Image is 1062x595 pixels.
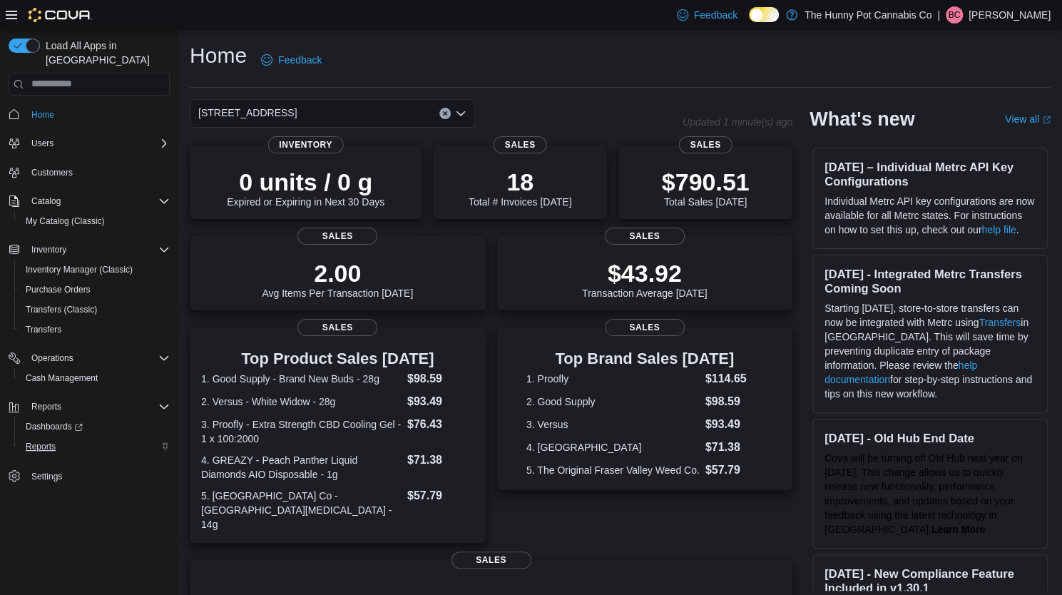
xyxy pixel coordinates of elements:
[407,487,474,504] dd: $57.79
[26,468,68,485] a: Settings
[31,138,53,149] span: Users
[26,467,170,484] span: Settings
[31,471,62,482] span: Settings
[26,193,66,210] button: Catalog
[810,108,914,131] h2: What's new
[469,168,571,208] div: Total # Invoices [DATE]
[201,417,402,446] dt: 3. Proofly - Extra Strength CBD Cooling Gel - 1 x 100:2000
[26,215,105,227] span: My Catalog (Classic)
[824,301,1036,401] p: Starting [DATE], store-to-store transfers can now be integrated with Metrc using in [GEOGRAPHIC_D...
[255,46,327,74] a: Feedback
[14,280,175,300] button: Purchase Orders
[3,397,175,417] button: Reports
[9,98,170,524] nav: Complex example
[267,136,344,153] span: Inventory
[946,6,963,24] div: Brody Chabot
[20,321,170,338] span: Transfers
[526,395,700,409] dt: 2. Good Supply
[14,368,175,388] button: Cash Management
[662,168,750,196] p: $790.51
[3,104,175,125] button: Home
[31,401,61,412] span: Reports
[3,133,175,153] button: Users
[981,224,1016,235] a: help file
[20,213,111,230] a: My Catalog (Classic)
[705,439,763,456] dd: $71.38
[824,452,1023,535] span: Cova will be turning off Old Hub next year on [DATE]. This change allows us to quickly release ne...
[26,164,78,181] a: Customers
[526,417,700,432] dt: 3. Versus
[969,6,1051,24] p: [PERSON_NAME]
[14,320,175,340] button: Transfers
[455,108,466,119] button: Open list of options
[3,465,175,486] button: Settings
[20,438,170,455] span: Reports
[26,106,170,123] span: Home
[824,360,977,385] a: help documentation
[605,319,685,336] span: Sales
[190,41,247,70] h1: Home
[14,260,175,280] button: Inventory Manager (Classic)
[26,350,79,367] button: Operations
[526,440,700,454] dt: 4. [GEOGRAPHIC_DATA]
[526,372,700,386] dt: 1. Proofly
[297,319,377,336] span: Sales
[40,39,170,67] span: Load All Apps in [GEOGRAPHIC_DATA]
[26,241,72,258] button: Inventory
[227,168,384,208] div: Expired or Expiring in Next 30 Days
[949,6,961,24] span: BC
[198,104,297,121] span: [STREET_ADDRESS]
[407,370,474,387] dd: $98.59
[3,191,175,211] button: Catalog
[201,350,474,367] h3: Top Product Sales [DATE]
[26,421,83,432] span: Dashboards
[14,437,175,457] button: Reports
[407,416,474,433] dd: $76.43
[705,393,763,410] dd: $98.59
[297,228,377,245] span: Sales
[805,6,931,24] p: The Hunny Pot Cannabis Co
[29,8,92,22] img: Cova
[694,8,737,22] span: Feedback
[451,551,531,569] span: Sales
[31,109,54,121] span: Home
[824,160,1036,188] h3: [DATE] – Individual Metrc API Key Configurations
[201,372,402,386] dt: 1. Good Supply - Brand New Buds - 28g
[824,431,1036,445] h3: [DATE] - Old Hub End Date
[824,194,1036,237] p: Individual Metrc API key configurations are now available for all Metrc states. For instructions ...
[201,395,402,409] dt: 2. Versus - White Widow - 28g
[683,116,792,128] p: Updated 1 minute(s) ago
[14,300,175,320] button: Transfers (Classic)
[824,566,1036,595] h3: [DATE] - New Compliance Feature Included in v1.30.1
[931,524,985,535] strong: Learn More
[671,1,743,29] a: Feedback
[227,168,384,196] p: 0 units / 0 g
[679,136,732,153] span: Sales
[605,228,685,245] span: Sales
[14,417,175,437] a: Dashboards
[705,370,763,387] dd: $114.65
[31,167,73,178] span: Customers
[526,463,700,477] dt: 5. The Original Fraser Valley Weed Co.
[31,352,73,364] span: Operations
[20,438,61,455] a: Reports
[20,301,170,318] span: Transfers (Classic)
[26,398,67,415] button: Reports
[26,304,97,315] span: Transfers (Classic)
[20,281,170,298] span: Purchase Orders
[3,240,175,260] button: Inventory
[31,244,66,255] span: Inventory
[26,163,170,181] span: Customers
[1005,113,1051,125] a: View allExternal link
[26,241,170,258] span: Inventory
[937,6,940,24] p: |
[201,453,402,482] dt: 4. GREAZY - Peach Panther Liquid Diamonds AIO Disposable - 1g
[262,259,413,288] p: 2.00
[1042,116,1051,124] svg: External link
[439,108,451,119] button: Clear input
[26,324,61,335] span: Transfers
[20,370,103,387] a: Cash Management
[705,462,763,479] dd: $57.79
[20,261,170,278] span: Inventory Manager (Classic)
[14,211,175,231] button: My Catalog (Classic)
